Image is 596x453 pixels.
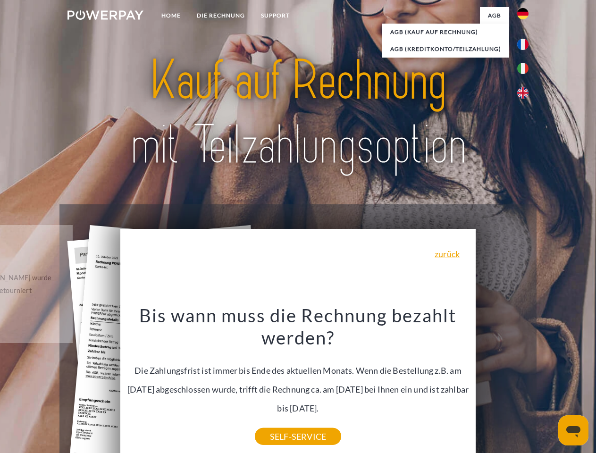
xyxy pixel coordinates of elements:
[382,41,509,58] a: AGB (Kreditkonto/Teilzahlung)
[253,7,298,24] a: SUPPORT
[255,428,341,445] a: SELF-SERVICE
[67,10,143,20] img: logo-powerpay-white.svg
[517,87,529,99] img: en
[517,63,529,74] img: it
[189,7,253,24] a: DIE RECHNUNG
[517,39,529,50] img: fr
[480,7,509,24] a: agb
[90,45,506,181] img: title-powerpay_de.svg
[126,304,470,436] div: Die Zahlungsfrist ist immer bis Ende des aktuellen Monats. Wenn die Bestellung z.B. am [DATE] abg...
[558,415,588,445] iframe: Schaltfläche zum Öffnen des Messaging-Fensters
[153,7,189,24] a: Home
[126,304,470,349] h3: Bis wann muss die Rechnung bezahlt werden?
[435,250,460,258] a: zurück
[382,24,509,41] a: AGB (Kauf auf Rechnung)
[517,8,529,19] img: de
